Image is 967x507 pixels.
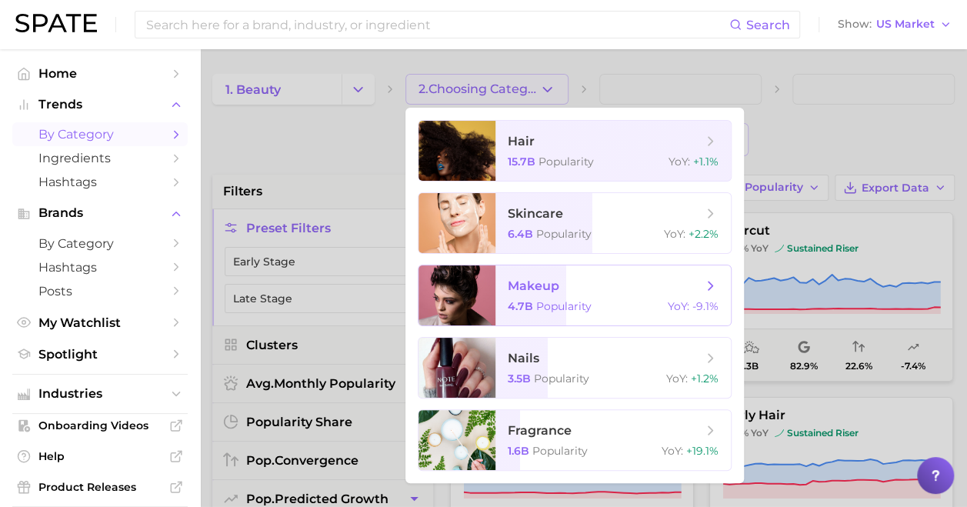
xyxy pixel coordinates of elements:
span: +1.1% [693,155,719,168]
span: Product Releases [38,480,162,494]
a: Hashtags [12,170,188,194]
span: Industries [38,387,162,401]
img: SPATE [15,14,97,32]
ul: 2.Choosing Category [405,108,744,483]
span: Ingredients [38,151,162,165]
a: Posts [12,279,188,303]
button: Industries [12,382,188,405]
span: 3.5b [508,372,531,385]
span: My Watchlist [38,315,162,330]
button: Brands [12,202,188,225]
a: Help [12,445,188,468]
a: Ingredients [12,146,188,170]
span: Show [838,20,872,28]
button: Trends [12,93,188,116]
a: Hashtags [12,255,188,279]
span: YoY : [664,227,685,241]
span: makeup [508,279,559,293]
span: skincare [508,206,563,221]
span: Home [38,66,162,81]
span: Hashtags [38,175,162,189]
a: by Category [12,122,188,146]
span: Popularity [536,227,592,241]
a: My Watchlist [12,311,188,335]
span: by Category [38,236,162,251]
span: YoY : [669,155,690,168]
span: Trends [38,98,162,112]
span: +19.1% [686,444,719,458]
span: -9.1% [692,299,719,313]
span: Popularity [532,444,588,458]
span: Hashtags [38,260,162,275]
span: fragrance [508,423,572,438]
a: Onboarding Videos [12,414,188,437]
span: 6.4b [508,227,533,241]
span: Popularity [536,299,592,313]
span: Search [746,18,790,32]
span: US Market [876,20,935,28]
span: Popularity [539,155,594,168]
span: Popularity [534,372,589,385]
span: +2.2% [689,227,719,241]
button: ShowUS Market [834,15,955,35]
a: Spotlight [12,342,188,366]
span: YoY : [666,372,688,385]
span: 15.7b [508,155,535,168]
span: Spotlight [38,347,162,362]
span: 4.7b [508,299,533,313]
a: Home [12,62,188,85]
span: by Category [38,127,162,142]
span: Help [38,449,162,463]
span: Onboarding Videos [38,419,162,432]
span: nails [508,351,539,365]
a: Product Releases [12,475,188,499]
input: Search here for a brand, industry, or ingredient [145,12,729,38]
span: Brands [38,206,162,220]
span: hair [508,134,535,148]
span: YoY : [662,444,683,458]
span: 1.6b [508,444,529,458]
a: by Category [12,232,188,255]
span: +1.2% [691,372,719,385]
span: YoY : [668,299,689,313]
span: Posts [38,284,162,299]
